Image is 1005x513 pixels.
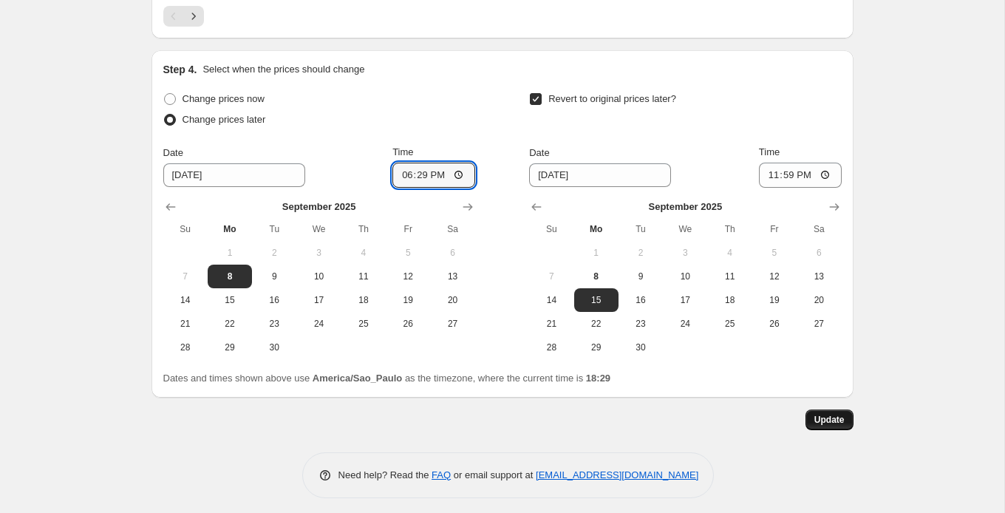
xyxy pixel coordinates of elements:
button: Wednesday September 3 2025 [663,241,707,265]
span: 25 [347,318,380,330]
button: Friday September 5 2025 [386,241,430,265]
span: 27 [436,318,469,330]
button: Saturday September 13 2025 [797,265,841,288]
button: Saturday September 6 2025 [430,241,474,265]
span: 21 [169,318,202,330]
span: 12 [392,271,424,282]
button: Tuesday September 9 2025 [252,265,296,288]
button: Monday September 15 2025 [208,288,252,312]
button: Monday September 29 2025 [208,336,252,359]
button: Tuesday September 30 2025 [252,336,296,359]
button: Thursday September 4 2025 [707,241,752,265]
span: 29 [580,342,613,353]
span: 4 [347,247,380,259]
span: 11 [713,271,746,282]
button: Thursday September 11 2025 [707,265,752,288]
button: Monday September 15 2025 [574,288,619,312]
button: Monday September 29 2025 [574,336,619,359]
button: Friday September 19 2025 [386,288,430,312]
button: Saturday September 20 2025 [797,288,841,312]
button: Show previous month, August 2025 [526,197,547,217]
span: 26 [758,318,791,330]
th: Saturday [797,217,841,241]
th: Monday [574,217,619,241]
button: Show next month, October 2025 [824,197,845,217]
input: 12:00 [759,163,842,188]
span: Mo [214,223,246,235]
button: Tuesday September 16 2025 [619,288,663,312]
button: Saturday September 20 2025 [430,288,474,312]
span: Change prices later [183,114,266,125]
button: Sunday September 28 2025 [529,336,573,359]
span: Sa [436,223,469,235]
span: 20 [436,294,469,306]
button: Tuesday September 30 2025 [619,336,663,359]
span: 11 [347,271,380,282]
span: 23 [624,318,657,330]
th: Saturday [430,217,474,241]
button: Tuesday September 2 2025 [252,241,296,265]
button: Monday September 1 2025 [574,241,619,265]
span: 6 [436,247,469,259]
span: 28 [535,342,568,353]
span: 4 [713,247,746,259]
button: Wednesday September 17 2025 [663,288,707,312]
th: Tuesday [619,217,663,241]
span: 18 [713,294,746,306]
button: Tuesday September 9 2025 [619,265,663,288]
button: Thursday September 18 2025 [341,288,386,312]
button: Today Monday September 8 2025 [208,265,252,288]
span: 13 [436,271,469,282]
span: or email support at [451,469,536,480]
span: 24 [302,318,335,330]
input: 9/8/2025 [529,163,671,187]
span: Tu [624,223,657,235]
button: Thursday September 25 2025 [341,312,386,336]
button: Friday September 12 2025 [752,265,797,288]
button: Monday September 22 2025 [574,312,619,336]
span: Dates and times shown above use as the timezone, where the current time is [163,373,611,384]
nav: Pagination [163,6,204,27]
span: 23 [258,318,290,330]
span: 16 [258,294,290,306]
button: Monday September 22 2025 [208,312,252,336]
span: 9 [624,271,657,282]
span: 5 [392,247,424,259]
button: Next [183,6,204,27]
button: Show previous month, August 2025 [160,197,181,217]
span: Time [759,146,780,157]
th: Thursday [341,217,386,241]
span: 20 [803,294,835,306]
button: Tuesday September 23 2025 [252,312,296,336]
span: Date [529,147,549,158]
span: 3 [302,247,335,259]
span: 19 [392,294,424,306]
button: Wednesday September 17 2025 [296,288,341,312]
p: Select when the prices should change [202,62,364,77]
button: Sunday September 7 2025 [163,265,208,288]
th: Wednesday [663,217,707,241]
button: Thursday September 4 2025 [341,241,386,265]
th: Friday [752,217,797,241]
b: America/Sao_Paulo [313,373,402,384]
th: Monday [208,217,252,241]
span: 17 [669,294,701,306]
button: Wednesday September 24 2025 [663,312,707,336]
a: [EMAIL_ADDRESS][DOMAIN_NAME] [536,469,698,480]
button: Wednesday September 10 2025 [296,265,341,288]
button: Saturday September 6 2025 [797,241,841,265]
span: 10 [302,271,335,282]
span: Fr [392,223,424,235]
span: Su [535,223,568,235]
th: Thursday [707,217,752,241]
button: Update [805,410,854,430]
span: 15 [580,294,613,306]
b: 18:29 [586,373,610,384]
button: Today Monday September 8 2025 [574,265,619,288]
span: 15 [214,294,246,306]
span: 16 [624,294,657,306]
button: Friday September 12 2025 [386,265,430,288]
th: Tuesday [252,217,296,241]
button: Tuesday September 23 2025 [619,312,663,336]
button: Sunday September 21 2025 [529,312,573,336]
